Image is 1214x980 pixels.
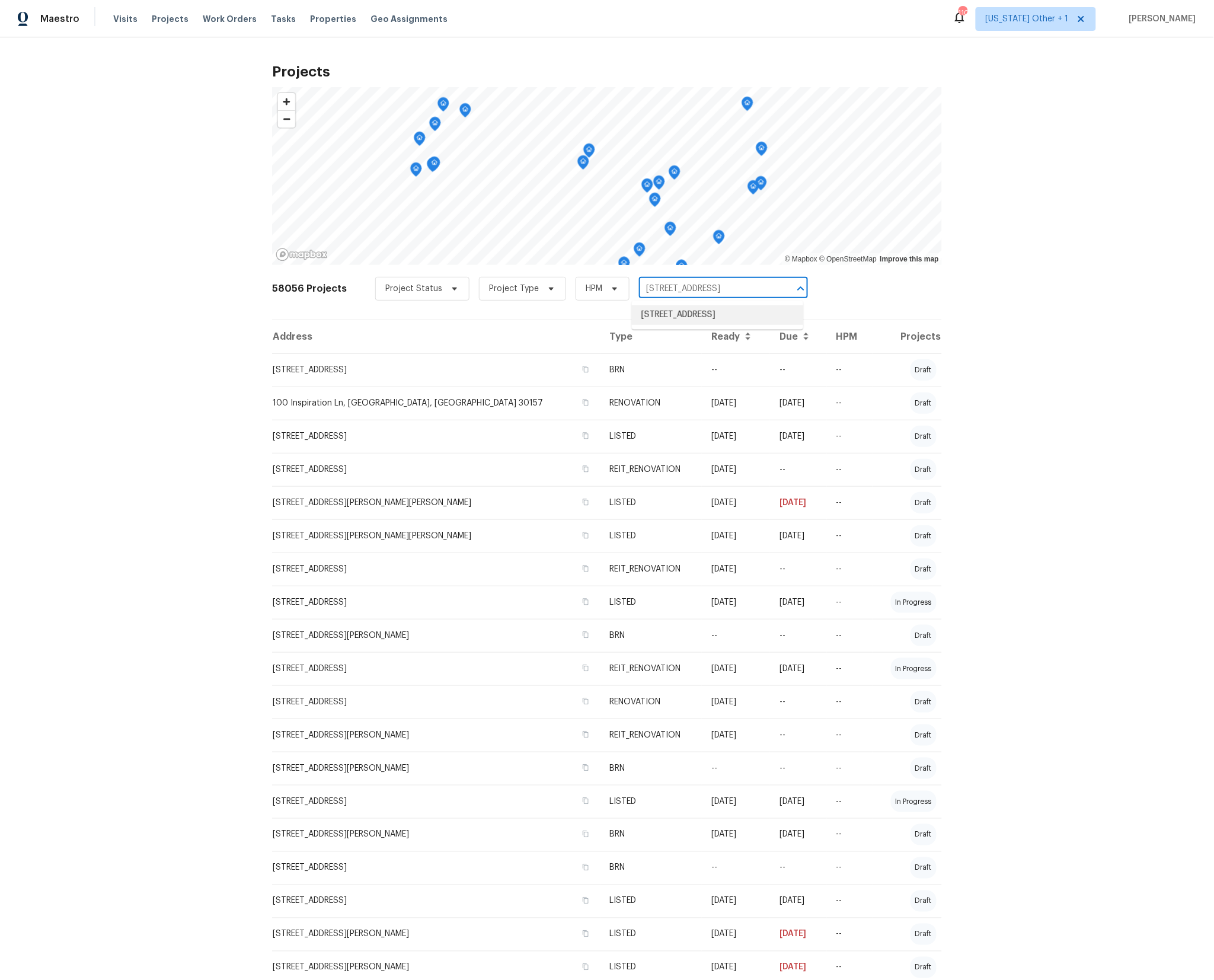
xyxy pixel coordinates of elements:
td: [DATE] [702,486,770,519]
div: Map marker [437,97,449,116]
span: Project Status [385,283,442,295]
td: [STREET_ADDRESS][PERSON_NAME] [272,619,600,652]
td: -- [827,652,873,685]
div: Map marker [429,117,441,135]
span: HPM [586,283,602,295]
td: LISTED [600,785,702,818]
td: [DATE] [702,519,770,553]
td: [STREET_ADDRESS][PERSON_NAME] [272,719,600,752]
td: -- [827,586,873,619]
button: Copy Address [580,895,591,906]
div: draft [910,957,937,978]
td: -- [827,619,873,652]
button: Copy Address [580,663,591,673]
li: [STREET_ADDRESS] [632,305,803,325]
td: -- [827,387,873,420]
td: [DATE] [702,652,770,685]
td: 100 Inspiration Ln, [GEOGRAPHIC_DATA], [GEOGRAPHIC_DATA] 30157 [272,387,600,420]
td: LISTED [600,519,702,553]
td: -- [827,353,873,387]
th: Address [272,320,600,353]
div: draft [910,924,937,945]
div: draft [910,625,937,646]
td: -- [770,752,827,785]
div: Map marker [676,260,688,278]
td: REIT_RENOVATION [600,553,702,586]
td: -- [770,453,827,486]
td: BRN [600,851,702,885]
td: -- [827,752,873,785]
div: Map marker [427,158,439,176]
td: [STREET_ADDRESS] [272,553,600,586]
span: Work Orders [203,13,257,25]
span: [US_STATE] Other + 1 [986,13,1069,25]
td: [DATE] [770,420,827,453]
div: Map marker [618,257,630,275]
td: [DATE] [702,685,770,719]
button: Copy Address [580,596,591,607]
button: Copy Address [580,796,591,806]
button: Copy Address [580,464,591,474]
td: [DATE] [770,387,827,420]
td: [STREET_ADDRESS] [272,652,600,685]
a: Improve this map [880,255,939,263]
td: -- [827,486,873,519]
td: [STREET_ADDRESS] [272,586,600,619]
td: [DATE] [770,652,827,685]
button: Copy Address [580,729,591,740]
td: -- [827,453,873,486]
button: Copy Address [580,364,591,375]
td: BRN [600,752,702,785]
div: in progress [891,592,937,613]
div: Map marker [653,175,665,194]
td: [DATE] [702,420,770,453]
div: draft [910,492,937,513]
td: LISTED [600,486,702,519]
td: [DATE] [702,719,770,752]
div: Map marker [649,193,661,211]
div: Map marker [414,132,426,150]
td: [DATE] [770,519,827,553]
h2: Projects [272,66,942,78]
span: Zoom in [278,93,295,110]
span: Geo Assignments [370,13,448,25]
td: BRN [600,818,702,851]
td: [DATE] [770,785,827,818]
td: [DATE] [770,486,827,519]
button: Copy Address [580,563,591,574]
button: Copy Address [580,928,591,939]
td: -- [827,719,873,752]
div: draft [910,857,937,879]
button: Copy Address [580,962,591,972]
td: [DATE] [702,785,770,818]
td: -- [827,685,873,719]
td: -- [770,619,827,652]
td: [STREET_ADDRESS][PERSON_NAME][PERSON_NAME] [272,486,600,519]
button: Copy Address [580,862,591,873]
span: Project Type [489,283,539,295]
a: Mapbox homepage [276,248,328,261]
button: Copy Address [580,696,591,707]
div: Map marker [459,103,471,122]
th: HPM [827,320,873,353]
div: Map marker [747,180,759,199]
td: RENOVATION [600,387,702,420]
div: Map marker [634,242,646,261]
td: [STREET_ADDRESS][PERSON_NAME] [272,752,600,785]
td: -- [770,851,827,885]
button: Copy Address [580,530,591,541]
td: [STREET_ADDRESS][PERSON_NAME] [272,918,600,951]
span: Visits [113,13,138,25]
div: draft [910,691,937,713]
td: [DATE] [770,918,827,951]
div: Map marker [410,162,422,181]
div: in progress [891,658,937,679]
div: draft [910,426,937,447]
td: -- [827,818,873,851]
div: draft [910,359,937,381]
div: Map marker [755,176,767,194]
div: draft [910,824,937,845]
td: LISTED [600,586,702,619]
td: [DATE] [702,387,770,420]
button: Zoom out [278,110,295,127]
